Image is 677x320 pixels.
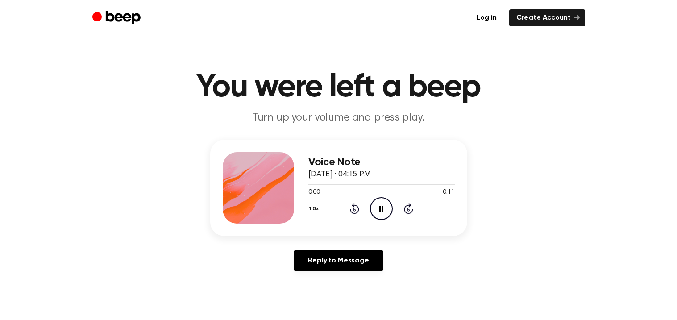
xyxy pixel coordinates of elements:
[308,156,455,168] h3: Voice Note
[308,201,322,216] button: 1.0x
[443,188,454,197] span: 0:11
[509,9,585,26] a: Create Account
[167,111,510,125] p: Turn up your volume and press play.
[469,9,504,26] a: Log in
[294,250,383,271] a: Reply to Message
[92,9,143,27] a: Beep
[308,170,371,179] span: [DATE] · 04:15 PM
[110,71,567,104] h1: You were left a beep
[308,188,320,197] span: 0:00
